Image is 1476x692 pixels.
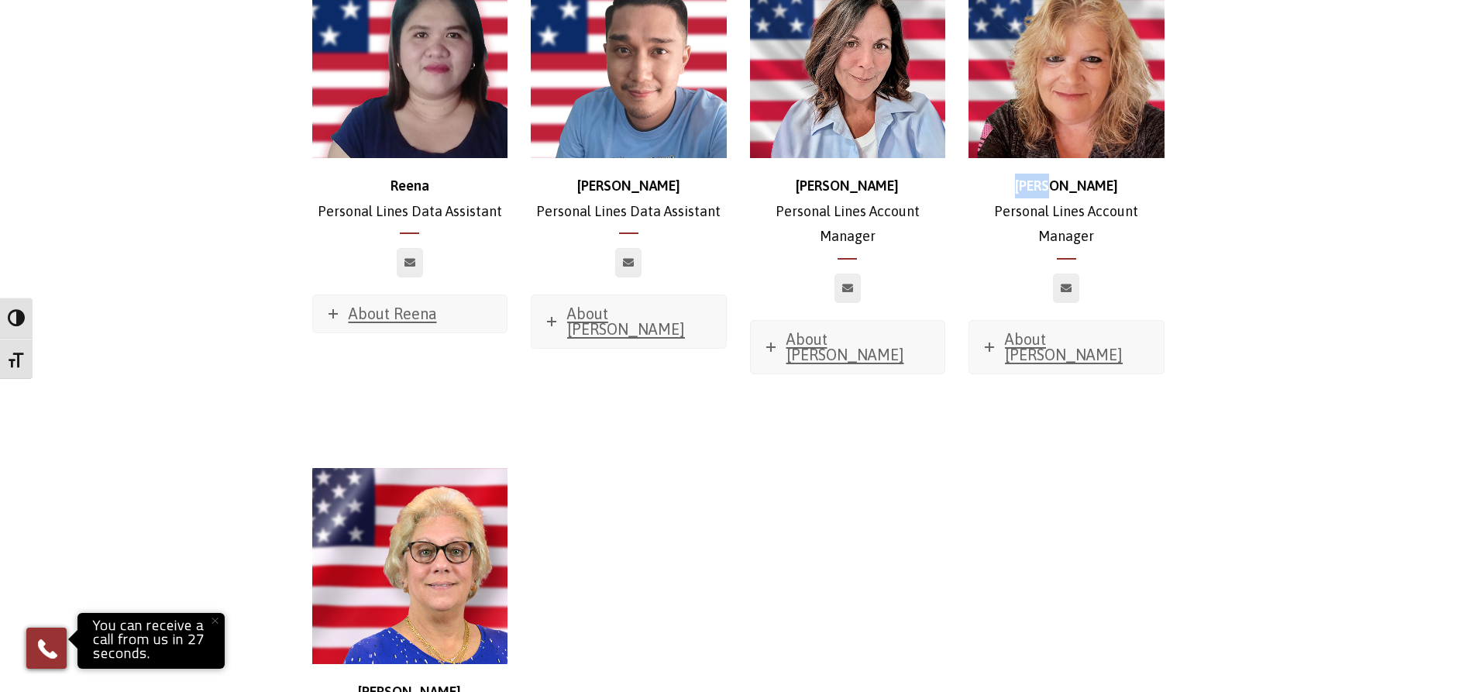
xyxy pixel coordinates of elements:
[1005,330,1123,363] span: About [PERSON_NAME]
[1015,177,1118,194] strong: [PERSON_NAME]
[391,177,429,194] strong: Reena
[531,174,727,224] p: Personal Lines Data Assistant
[786,330,904,363] span: About [PERSON_NAME]
[532,295,726,348] a: About [PERSON_NAME]
[577,177,680,194] strong: [PERSON_NAME]
[35,636,60,661] img: Phone icon
[198,604,232,638] button: Close
[567,305,685,338] span: About [PERSON_NAME]
[313,295,507,332] a: About Reena
[81,617,221,665] p: You can receive a call from us in 27 seconds.
[969,174,1165,249] p: Personal Lines Account Manager
[751,321,945,374] a: About [PERSON_NAME]
[969,321,1164,374] a: About [PERSON_NAME]
[349,305,437,322] span: About Reena
[312,174,508,224] p: Personal Lines Data Assistant
[312,468,508,664] img: Donna_500x500
[750,174,946,249] p: Personal Lines Account Manager
[796,177,899,194] strong: [PERSON_NAME]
